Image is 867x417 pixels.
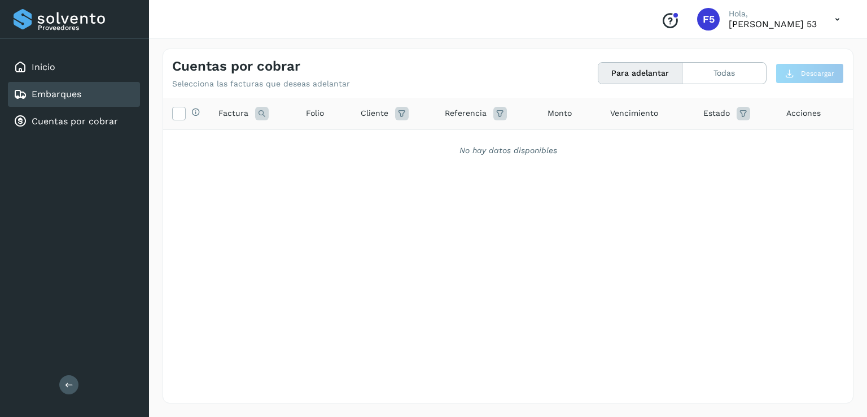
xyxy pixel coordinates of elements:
a: Inicio [32,62,55,72]
span: Cliente [361,107,388,119]
p: Selecciona las facturas que deseas adelantar [172,79,350,89]
button: Para adelantar [598,63,682,84]
a: Cuentas por cobrar [32,116,118,127]
button: Descargar [776,63,844,84]
span: Referencia [445,107,487,119]
div: No hay datos disponibles [178,145,838,157]
p: Hola, [729,9,817,19]
span: Descargar [801,68,834,79]
span: Vencimiento [610,107,658,119]
div: Cuentas por cobrar [8,109,140,134]
div: Inicio [8,55,140,80]
span: Factura [218,107,248,119]
span: Acciones [786,107,821,119]
span: Folio [306,107,324,119]
a: Embarques [32,89,81,99]
p: FLETES 53 [729,19,817,29]
div: Embarques [8,82,140,107]
button: Todas [682,63,766,84]
h4: Cuentas por cobrar [172,58,300,75]
span: Monto [548,107,572,119]
p: Proveedores [38,24,135,32]
span: Estado [703,107,730,119]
